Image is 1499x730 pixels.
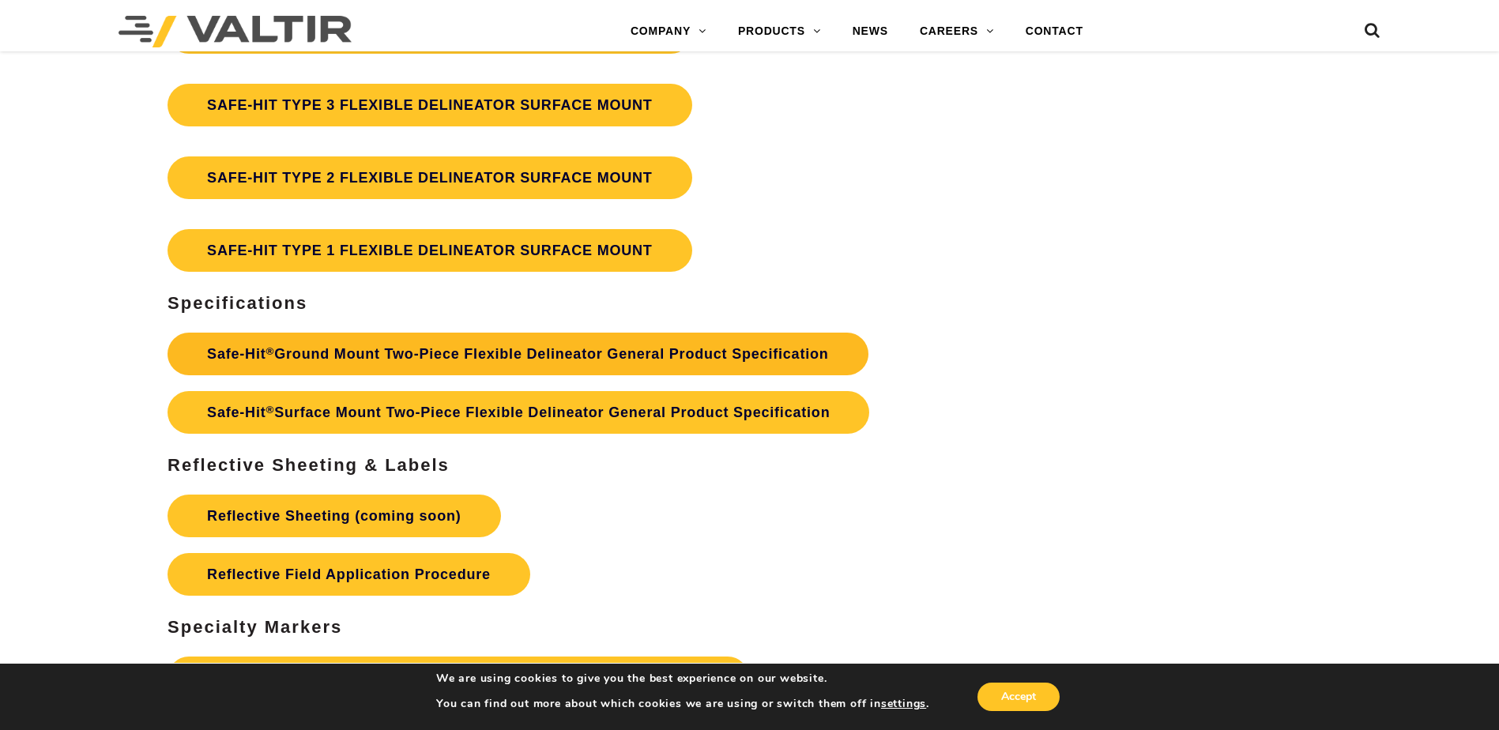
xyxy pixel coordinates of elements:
b: Reflective Sheeting & Labels [168,455,450,475]
a: Reflective Sheeting (coming soon) [168,495,500,537]
a: CAREERS [904,16,1010,47]
sup: ® [266,345,275,357]
a: NEWS [837,16,904,47]
p: You can find out more about which cookies we are using or switch them off in . [436,697,929,711]
sup: ® [266,404,275,416]
a: SAFE-HIT TYPE 3 FLEXIBLE DELINEATOR SURFACE MOUNT [168,84,692,126]
p: We are using cookies to give you the best experience on our website. [436,672,929,686]
a: SAFE-HIT TYPE 2 FLEXIBLE DELINEATOR SURFACE MOUNT [168,156,692,199]
a: Safe-Hit®Ground Mount Two-Piece Flexible Delineator General Product Specification [168,333,868,375]
a: Safe-Hit®Surface Mount Two-Piece Flexible Delineator General Product Specification [168,391,869,434]
img: Valtir [119,16,352,47]
a: CONTACT [1010,16,1099,47]
a: Reflective Field Application Procedure [168,553,530,596]
b: Specialty Markers [168,617,342,637]
b: Specifications [168,293,307,313]
a: Safe-Hit Parking Stop & Speed Bump Placement Instructions 617612 [168,657,749,699]
a: SAFE-HIT TYPE 1 FLEXIBLE DELINEATOR SURFACE MOUNT [168,229,692,272]
button: Accept [977,683,1060,711]
a: PRODUCTS [722,16,837,47]
button: settings [881,697,926,711]
a: COMPANY [615,16,722,47]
